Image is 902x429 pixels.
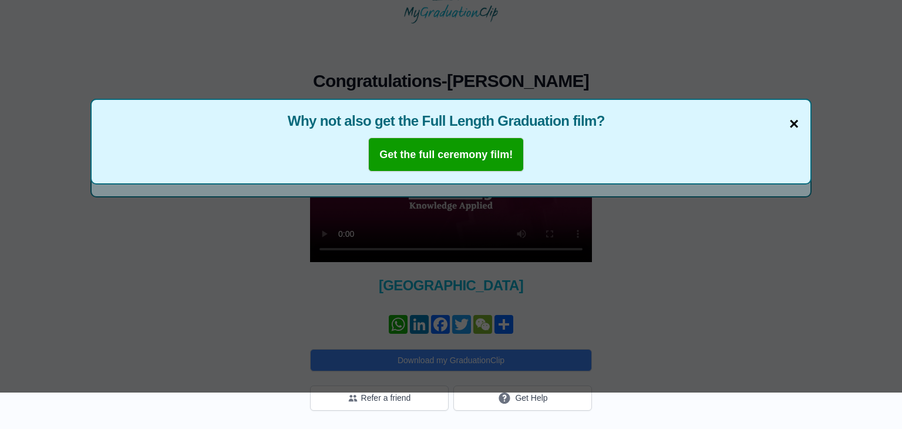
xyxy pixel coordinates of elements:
span: Why not also get the Full Length Graduation film? [103,112,799,130]
button: Refer a friend [310,386,449,411]
button: Get Help [453,386,592,411]
span: × [789,112,799,136]
button: Get the full ceremony film! [368,138,524,172]
b: Get the full ceremony film! [379,149,513,160]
